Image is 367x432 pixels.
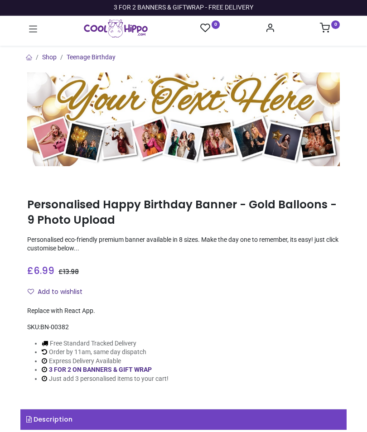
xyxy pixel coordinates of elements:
[49,366,152,373] a: 3 FOR 2 ON BANNERS & GIFT WRAP
[27,72,340,166] img: Personalised Happy Birthday Banner - Gold Balloons - 9 Photo Upload
[42,348,169,357] li: Order by 11am, same day dispatch
[212,20,220,29] sup: 0
[200,23,220,34] a: 0
[331,20,340,29] sup: 0
[84,19,148,38] a: Logo of Cool Hippo
[27,235,340,253] p: Personalised eco-friendly premium banner available in 8 sizes. Make the day one to remember, its ...
[27,264,54,277] span: £
[40,323,69,331] span: BN-00382
[28,288,34,295] i: Add to wishlist
[58,267,79,276] span: £
[42,339,169,348] li: Free Standard Tracked Delivery
[27,307,340,316] div: Replace with React App.
[34,264,54,277] span: 6.99
[20,409,347,430] a: Description
[84,19,148,38] img: Cool Hippo
[42,53,57,61] a: Shop
[320,25,340,33] a: 0
[27,323,340,332] div: SKU:
[42,357,169,366] li: Express Delivery Available
[67,53,116,61] a: Teenage Birthday
[27,197,340,228] h1: Personalised Happy Birthday Banner - Gold Balloons - 9 Photo Upload
[27,284,90,300] button: Add to wishlistAdd to wishlist
[265,25,275,33] a: Account Info
[42,374,169,384] li: Just add 3 personalised items to your cart!
[63,267,79,276] span: 13.98
[114,3,253,12] div: 3 FOR 2 BANNERS & GIFTWRAP - FREE DELIVERY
